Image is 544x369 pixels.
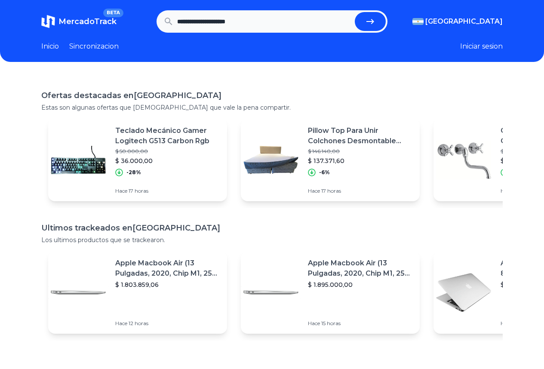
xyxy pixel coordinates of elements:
[319,169,330,176] p: -6%
[241,119,420,201] a: Featured imagePillow Top Para Unir Colchones Desmontable 200x160 Color Blanco Diseño De La Tela D...
[126,169,141,176] p: -28%
[58,17,117,26] span: MercadoTrack
[41,236,503,244] p: Los ultimos productos que se trackearon.
[308,320,413,327] p: Hace 15 horas
[69,41,119,52] a: Sincronizacion
[241,130,301,190] img: Featured image
[48,251,227,334] a: Featured imageApple Macbook Air (13 Pulgadas, 2020, Chip M1, 256 Gb De Ssd, 8 Gb De Ram) - Plata$...
[48,119,227,201] a: Featured imageTeclado Mecánico Gamer Logitech G513 Carbon Rgb$ 50.000,00$ 36.000,00-28%Hace 17 horas
[425,16,503,27] span: [GEOGRAPHIC_DATA]
[41,41,59,52] a: Inicio
[412,16,503,27] button: [GEOGRAPHIC_DATA]
[115,320,220,327] p: Hace 12 horas
[308,157,413,165] p: $ 137.371,60
[308,188,413,194] p: Hace 17 horas
[412,18,424,25] img: Argentina
[48,130,108,190] img: Featured image
[308,126,413,146] p: Pillow Top Para Unir Colchones Desmontable 200x160 Color Blanco Diseño De La Tela Diseño Tamaño D...
[460,41,503,52] button: Iniciar sesion
[115,148,220,155] p: $ 50.000,00
[41,15,117,28] a: MercadoTrackBETA
[308,258,413,279] p: Apple Macbook Air (13 Pulgadas, 2020, Chip M1, 256 Gb De Ssd, 8 Gb De Ram) - Plata
[41,15,55,28] img: MercadoTrack
[241,251,420,334] a: Featured imageApple Macbook Air (13 Pulgadas, 2020, Chip M1, 256 Gb De Ssd, 8 Gb De Ram) - Plata$...
[103,9,123,17] span: BETA
[41,89,503,101] h1: Ofertas destacadas en [GEOGRAPHIC_DATA]
[115,157,220,165] p: $ 36.000,00
[48,262,108,323] img: Featured image
[115,188,220,194] p: Hace 17 horas
[308,148,413,155] p: $ 146.140,00
[41,222,503,234] h1: Ultimos trackeados en [GEOGRAPHIC_DATA]
[115,126,220,146] p: Teclado Mecánico Gamer Logitech G513 Carbon Rgb
[41,103,503,112] p: Estas son algunas ofertas que [DEMOGRAPHIC_DATA] que vale la pena compartir.
[115,258,220,279] p: Apple Macbook Air (13 Pulgadas, 2020, Chip M1, 256 Gb De Ssd, 8 Gb De Ram) - Plata
[241,262,301,323] img: Featured image
[433,262,494,323] img: Featured image
[433,130,494,190] img: Featured image
[115,280,220,289] p: $ 1.803.859,06
[308,280,413,289] p: $ 1.895.000,00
